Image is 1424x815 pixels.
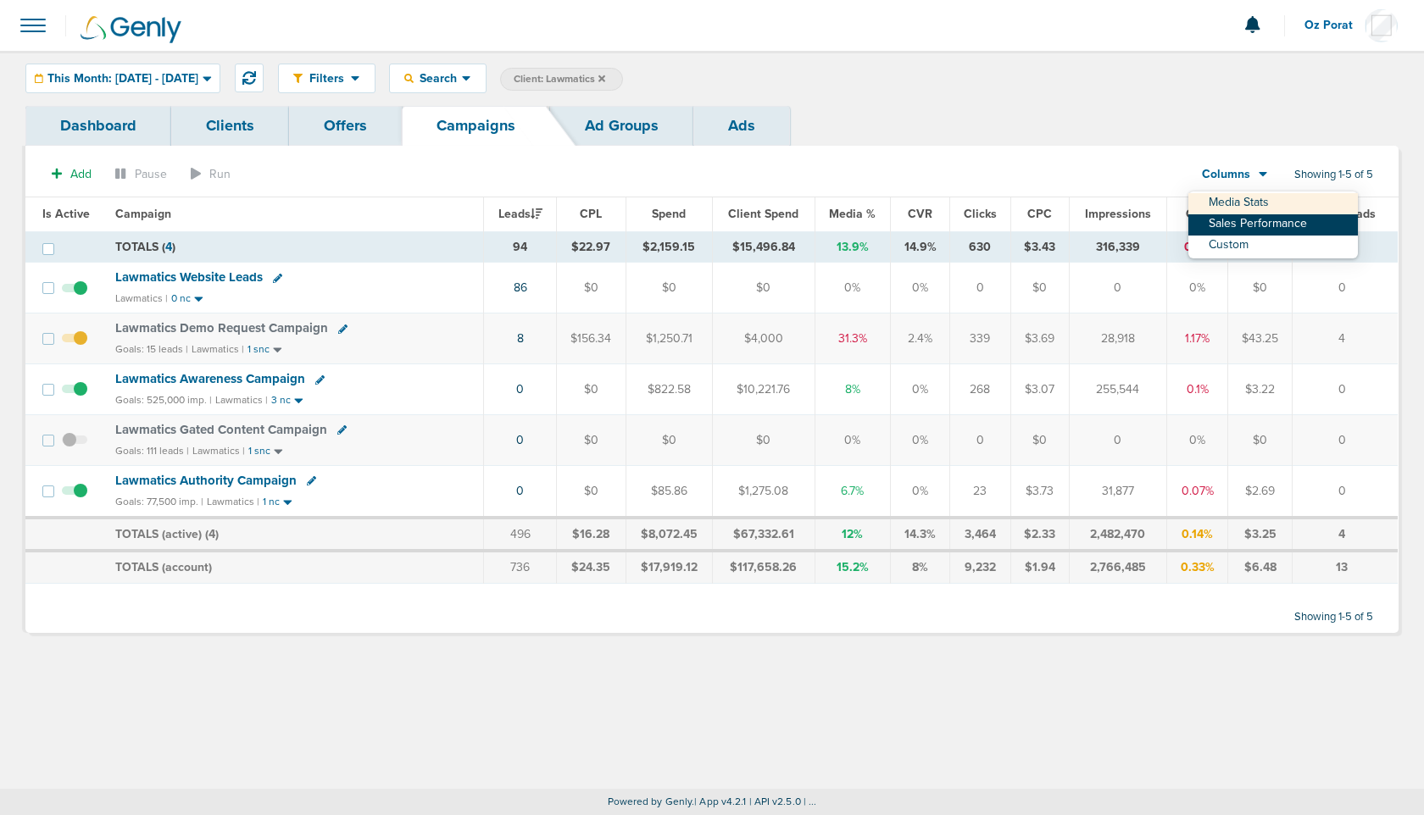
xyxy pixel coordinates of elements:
[115,394,212,407] small: Goals: 525,000 imp. |
[815,518,890,552] td: 12%
[728,207,798,221] span: Client Spend
[950,415,1010,466] td: 0
[626,231,713,263] td: $2,159.15
[271,394,291,407] small: 3 nc
[1228,263,1293,313] td: $0
[1166,364,1228,415] td: 0.1%
[1188,193,1358,214] a: Media Stats
[1069,313,1166,364] td: 28,918
[105,231,483,263] td: TOTALS ( )
[1069,518,1166,552] td: 2,482,470
[517,331,524,346] a: 8
[950,551,1010,583] td: 9,232
[115,473,297,488] span: Lawmatics Authority Campaign
[1010,415,1069,466] td: $0
[115,496,203,508] small: Goals: 77,500 imp. |
[1010,465,1069,517] td: $3.73
[1293,551,1399,583] td: 13
[1293,415,1399,466] td: 0
[890,518,949,552] td: 14.3%
[516,484,524,498] a: 0
[815,263,890,313] td: 0%
[557,364,626,415] td: $0
[1293,364,1399,415] td: 0
[70,167,92,181] span: Add
[1069,364,1166,415] td: 255,544
[498,207,542,221] span: Leads
[115,422,327,437] span: Lawmatics Gated Content Campaign
[1010,231,1069,263] td: $3.43
[1188,236,1358,257] a: Custom
[1294,610,1373,624] span: Showing 1-5 of 5
[1010,263,1069,313] td: $0
[550,106,693,146] a: Ad Groups
[1166,313,1228,364] td: 1.17%
[1228,415,1293,466] td: $0
[1166,465,1228,517] td: 0.07%
[1293,518,1399,552] td: 4
[950,313,1010,364] td: 339
[829,207,876,221] span: Media %
[115,320,328,335] span: Lawmatics Demo Request Campaign
[165,240,172,254] span: 4
[908,207,932,221] span: CVR
[1069,263,1166,313] td: 0
[248,445,270,457] small: 1 snc
[115,207,171,221] span: Campaign
[289,106,402,146] a: Offers
[484,518,557,552] td: 496
[192,343,244,355] small: Lawmatics |
[815,313,890,364] td: 31.3%
[815,231,890,263] td: 13.9%
[1228,551,1293,583] td: $6.48
[484,551,557,583] td: 736
[192,445,245,457] small: Lawmatics |
[890,231,949,263] td: 14.9%
[171,106,289,146] a: Clients
[626,263,713,313] td: $0
[105,518,483,552] td: TOTALS (active) ( )
[1027,207,1052,221] span: CPC
[115,371,305,386] span: Lawmatics Awareness Campaign
[1010,551,1069,583] td: $1.94
[626,465,713,517] td: $85.86
[713,231,815,263] td: $15,496.84
[516,382,524,396] a: 0
[890,415,949,466] td: 0%
[414,71,462,86] span: Search
[815,465,890,517] td: 6.7%
[209,527,215,541] span: 4
[42,207,90,221] span: Is Active
[557,415,626,466] td: $0
[42,162,101,186] button: Add
[950,518,1010,552] td: 3,464
[1010,364,1069,415] td: $3.07
[557,465,626,517] td: $0
[693,106,790,146] a: Ads
[105,551,483,583] td: TOTALS (account)
[950,364,1010,415] td: 268
[626,518,713,552] td: $8,072.45
[713,518,815,552] td: $67,332.61
[804,796,817,807] span: | ...
[1228,518,1293,552] td: $3.25
[25,106,171,146] a: Dashboard
[1294,168,1373,182] span: Showing 1-5 of 5
[248,343,270,356] small: 1 snc
[1228,313,1293,364] td: $43.25
[557,263,626,313] td: $0
[890,364,949,415] td: 0%
[557,231,626,263] td: $22.97
[1166,263,1228,313] td: 0%
[215,394,268,406] small: Lawmatics |
[890,551,949,583] td: 8%
[484,231,557,263] td: 94
[626,415,713,466] td: $0
[516,433,524,447] a: 0
[303,71,351,86] span: Filters
[115,269,263,285] span: Lawmatics Website Leads
[1166,231,1228,263] td: 0.2%
[1228,364,1293,415] td: $3.22
[115,292,168,304] small: Lawmatics |
[1166,551,1228,583] td: 0.33%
